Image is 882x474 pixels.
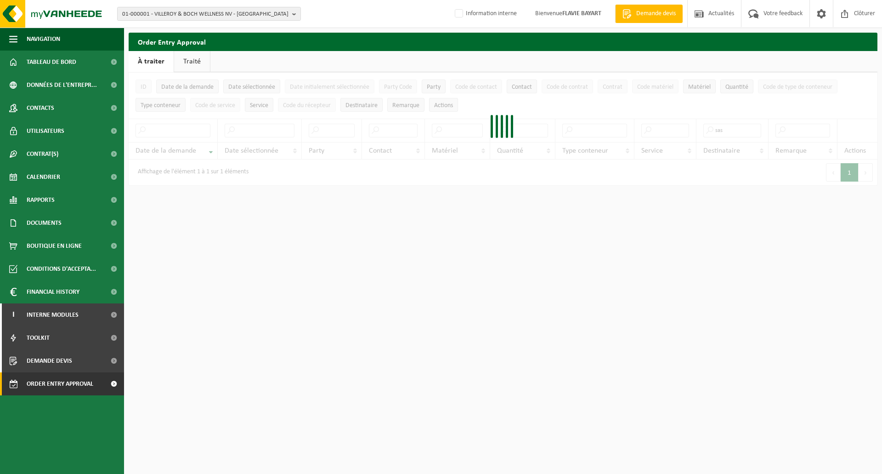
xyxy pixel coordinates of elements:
[27,120,64,143] span: Utilisateurs
[27,234,82,257] span: Boutique en ligne
[27,28,60,51] span: Navigation
[27,97,54,120] span: Contacts
[27,303,79,326] span: Interne modules
[129,51,174,72] a: À traiter
[27,326,50,349] span: Toolkit
[27,349,72,372] span: Demande devis
[27,211,62,234] span: Documents
[174,51,210,72] a: Traité
[27,188,55,211] span: Rapports
[122,7,288,21] span: 01-000001 - VILLEROY & BOCH WELLNESS NV - [GEOGRAPHIC_DATA]
[562,10,601,17] strong: FLAVIE BAYART
[634,9,678,18] span: Demande devis
[27,74,97,97] span: Données de l'entrepr...
[27,257,96,280] span: Conditions d'accepta...
[27,280,79,303] span: Financial History
[117,7,301,21] button: 01-000001 - VILLEROY & BOCH WELLNESS NV - [GEOGRAPHIC_DATA]
[453,7,517,21] label: Information interne
[615,5,683,23] a: Demande devis
[9,303,17,326] span: I
[129,33,877,51] h2: Order Entry Approval
[27,166,60,188] span: Calendrier
[27,372,93,395] span: Order entry approval
[27,143,58,166] span: Contrat(s)
[27,51,76,74] span: Tableau de bord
